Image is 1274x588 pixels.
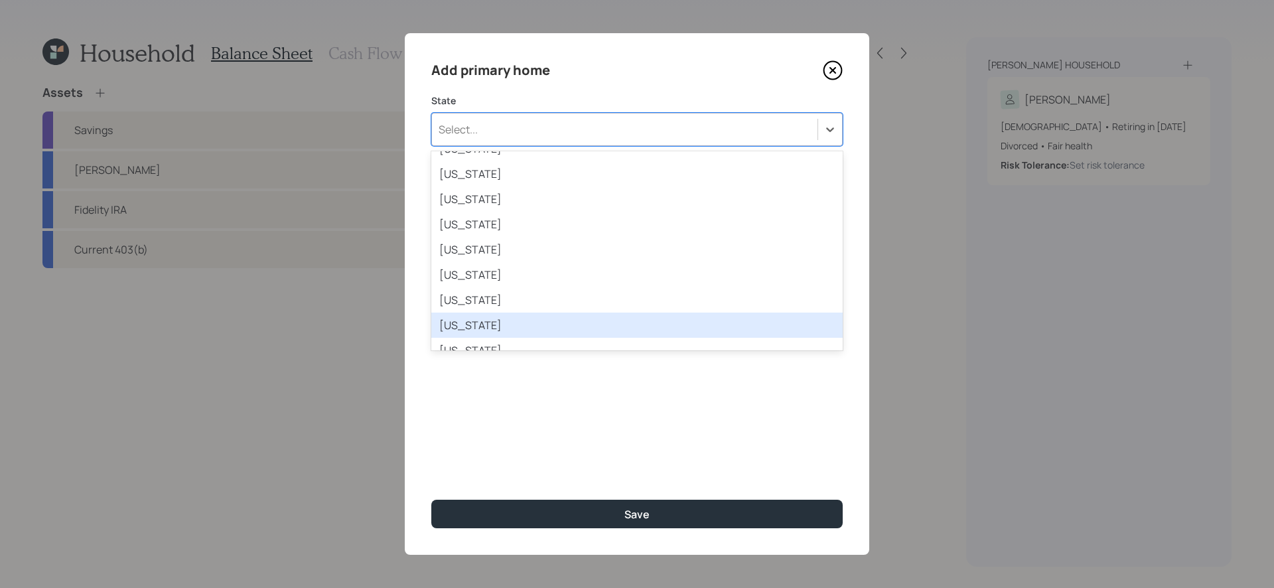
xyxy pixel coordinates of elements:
[431,212,843,237] div: [US_STATE]
[431,500,843,528] button: Save
[431,161,843,186] div: [US_STATE]
[439,122,478,137] div: Select...
[431,94,843,108] label: State
[431,186,843,212] div: [US_STATE]
[431,313,843,338] div: [US_STATE]
[431,262,843,287] div: [US_STATE]
[431,237,843,262] div: [US_STATE]
[431,338,843,363] div: [US_STATE]
[624,507,650,522] div: Save
[431,287,843,313] div: [US_STATE]
[431,60,550,81] h4: Add primary home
